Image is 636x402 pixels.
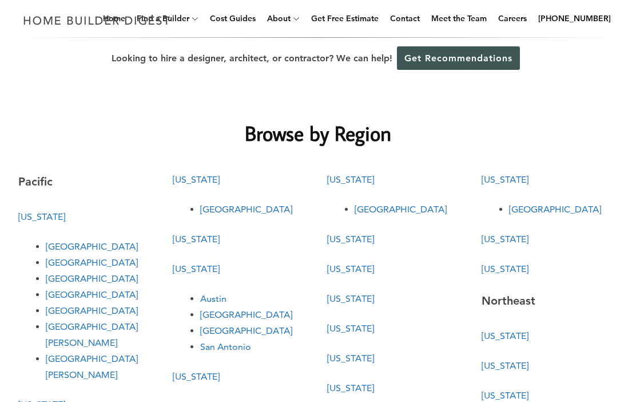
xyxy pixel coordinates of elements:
[509,204,601,215] a: [GEOGRAPHIC_DATA]
[173,371,220,382] a: [US_STATE]
[327,234,374,245] a: [US_STATE]
[200,309,292,320] a: [GEOGRAPHIC_DATA]
[46,257,138,268] a: [GEOGRAPHIC_DATA]
[327,174,374,185] a: [US_STATE]
[46,305,138,316] a: [GEOGRAPHIC_DATA]
[18,9,176,31] img: Home Builder Digest
[46,241,138,252] a: [GEOGRAPHIC_DATA]
[482,294,535,308] strong: Northeast
[173,174,220,185] a: [US_STATE]
[18,175,53,188] strong: Pacific
[200,293,226,304] a: Austin
[416,320,622,388] iframe: Drift Widget Chat Controller
[46,289,138,300] a: [GEOGRAPHIC_DATA]
[173,263,220,274] a: [US_STATE]
[482,263,528,274] a: [US_STATE]
[46,321,138,348] a: [GEOGRAPHIC_DATA][PERSON_NAME]
[46,353,138,380] a: [GEOGRAPHIC_DATA][PERSON_NAME]
[327,263,374,274] a: [US_STATE]
[327,383,374,393] a: [US_STATE]
[245,120,391,147] strong: Browse by Region
[397,46,520,70] a: Get Recommendations
[18,211,65,222] a: [US_STATE]
[327,353,374,364] a: [US_STATE]
[46,273,138,284] a: [GEOGRAPHIC_DATA]
[200,341,251,352] a: San Antonio
[482,234,528,245] a: [US_STATE]
[200,325,292,336] a: [GEOGRAPHIC_DATA]
[482,390,528,401] a: [US_STATE]
[173,234,220,245] a: [US_STATE]
[327,323,374,334] a: [US_STATE]
[327,293,374,304] a: [US_STATE]
[200,204,292,215] a: [GEOGRAPHIC_DATA]
[355,204,447,215] a: [GEOGRAPHIC_DATA]
[482,174,528,185] a: [US_STATE]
